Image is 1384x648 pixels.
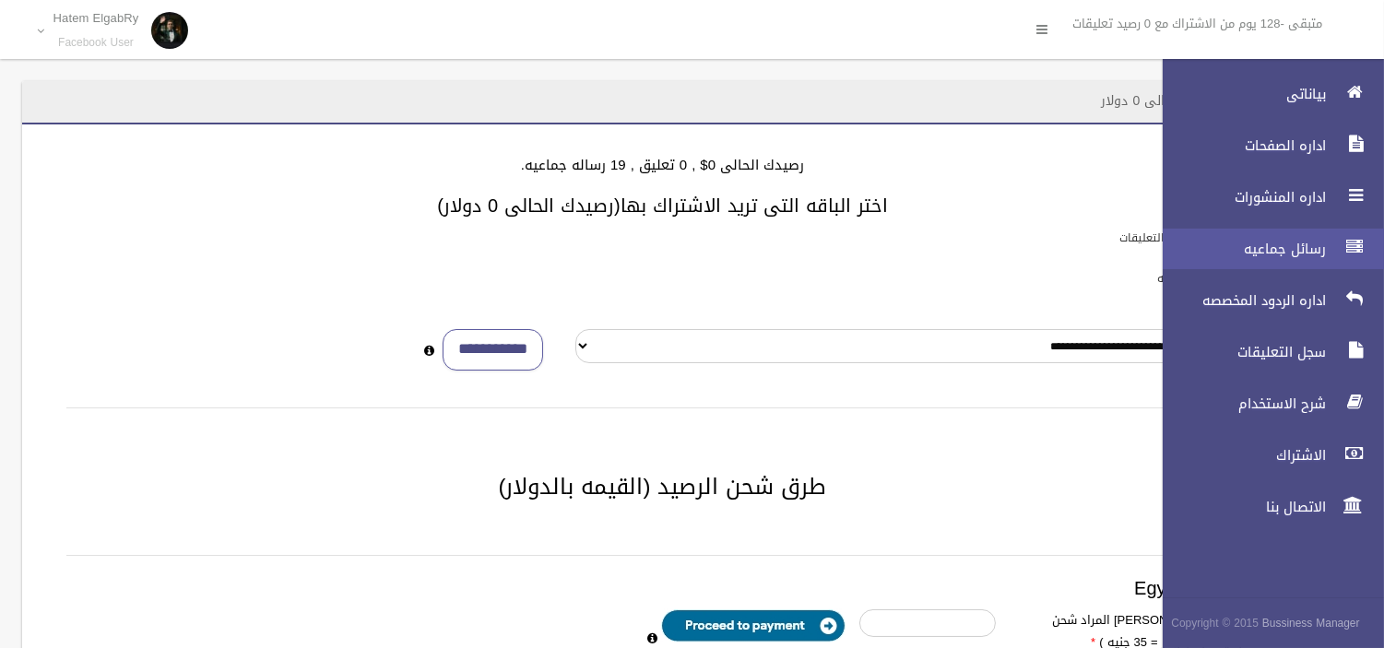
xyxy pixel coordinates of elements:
h2: طرق شحن الرصيد (القيمه بالدولار) [44,475,1281,499]
span: الاتصال بنا [1147,498,1331,516]
h4: رصيدك الحالى 0$ , 0 تعليق , 19 رساله جماعيه. [44,158,1281,173]
p: Hatem ElgabRy [53,11,139,25]
a: سجل التعليقات [1147,332,1384,372]
a: اداره المنشورات [1147,177,1384,218]
h3: اختر الباقه التى تريد الاشتراك بها(رصيدك الحالى 0 دولار) [44,195,1281,216]
span: Copyright © 2015 [1171,613,1259,633]
a: الاشتراك [1147,435,1384,476]
span: بياناتى [1147,85,1331,103]
h3: Egypt payment [66,578,1259,598]
a: رسائل جماعيه [1147,229,1384,269]
span: رسائل جماعيه [1147,240,1331,258]
strong: Bussiness Manager [1262,613,1360,633]
a: شرح الاستخدام [1147,383,1384,424]
a: الاتصال بنا [1147,487,1384,527]
span: شرح الاستخدام [1147,395,1331,413]
span: اداره الردود المخصصه [1147,291,1331,310]
span: الاشتراك [1147,446,1331,465]
a: بياناتى [1147,74,1384,114]
label: باقات الرد الالى على التعليقات [1119,228,1265,248]
a: اداره الصفحات [1147,125,1384,166]
span: اداره المنشورات [1147,188,1331,206]
a: اداره الردود المخصصه [1147,280,1384,321]
span: سجل التعليقات [1147,343,1331,361]
span: اداره الصفحات [1147,136,1331,155]
label: باقات الرسائل الجماعيه [1157,268,1265,289]
header: الاشتراك - رصيدك الحالى 0 دولار [1080,83,1303,119]
small: Facebook User [53,36,139,50]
